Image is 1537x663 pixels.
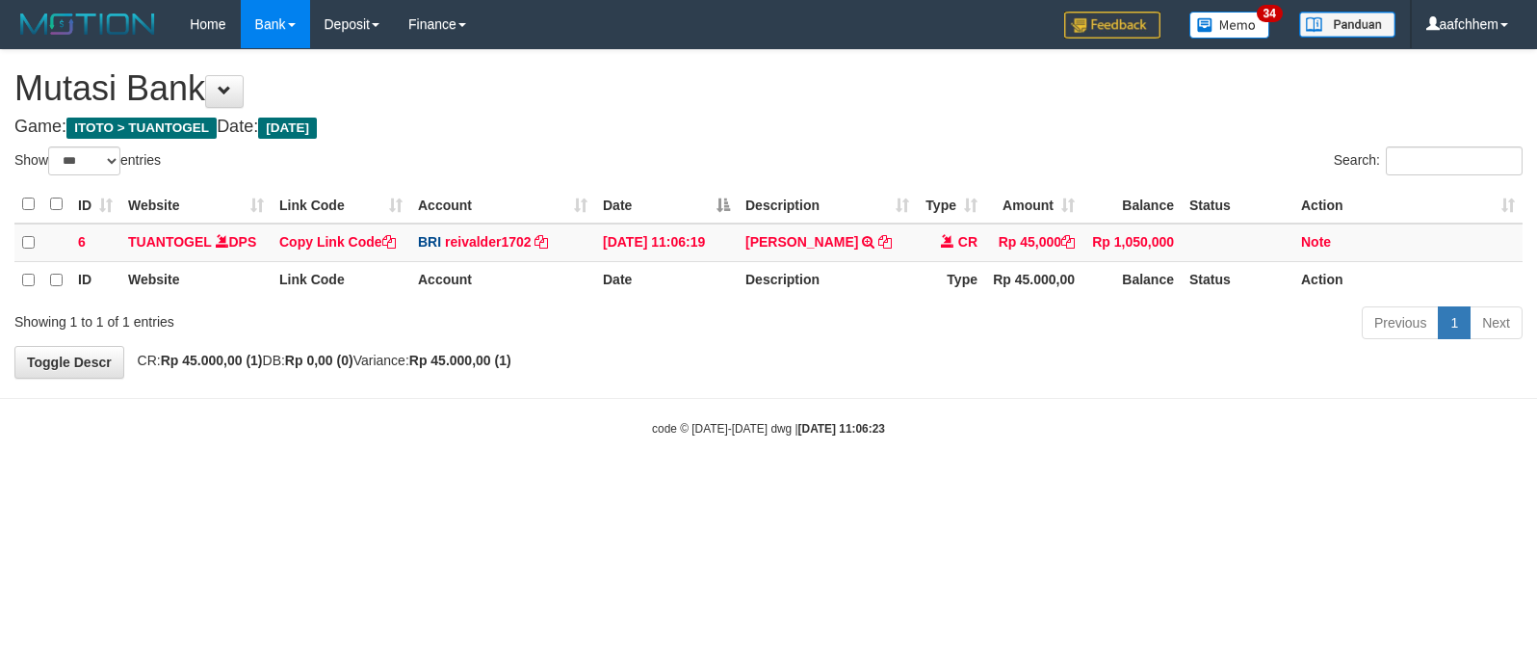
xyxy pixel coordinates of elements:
a: reivalder1702 [445,234,532,250]
div: Showing 1 to 1 of 1 entries [14,305,626,331]
span: CR [958,234,977,250]
strong: Rp 0,00 (0) [285,353,353,368]
a: Copy Link Code [279,234,396,250]
th: Link Code [272,261,410,299]
th: Account [410,261,595,299]
th: Date: activate to sort column descending [595,186,738,224]
span: CR: DB: Variance: [128,353,511,368]
strong: Rp 45.000,00 (1) [161,353,263,368]
input: Search: [1386,146,1523,175]
span: 6 [78,234,86,250]
a: Toggle Descr [14,346,124,379]
th: Rp 45.000,00 [985,261,1082,299]
th: Amount: activate to sort column ascending [985,186,1082,224]
label: Search: [1334,146,1523,175]
strong: Rp 45.000,00 (1) [409,353,511,368]
a: Copy Rp 45,000 to clipboard [1061,234,1075,250]
th: Website: activate to sort column ascending [120,186,272,224]
td: DPS [120,224,272,262]
th: Link Code: activate to sort column ascending [272,186,410,224]
img: panduan.png [1299,12,1395,38]
td: Rp 1,050,000 [1082,224,1182,262]
th: Account: activate to sort column ascending [410,186,595,224]
th: Website [120,261,272,299]
th: ID: activate to sort column ascending [70,186,120,224]
a: 1 [1438,306,1471,339]
a: TUANTOGEL [128,234,212,250]
th: Balance [1082,261,1182,299]
th: Date [595,261,738,299]
th: Description: activate to sort column ascending [738,186,917,224]
a: Next [1470,306,1523,339]
small: code © [DATE]-[DATE] dwg | [652,422,885,436]
span: ITOTO > TUANTOGEL [66,118,217,139]
th: Status [1182,261,1293,299]
th: Action: activate to sort column ascending [1293,186,1523,224]
span: BRI [418,234,441,250]
th: Action [1293,261,1523,299]
th: Balance [1082,186,1182,224]
th: Status [1182,186,1293,224]
td: Rp 45,000 [985,224,1082,262]
th: Type: activate to sort column ascending [917,186,985,224]
h1: Mutasi Bank [14,69,1523,108]
a: [PERSON_NAME] [745,234,858,250]
label: Show entries [14,146,161,175]
h4: Game: Date: [14,118,1523,137]
a: Previous [1362,306,1439,339]
a: Copy reivalder1702 to clipboard [534,234,548,250]
th: Type [917,261,985,299]
span: 34 [1257,5,1283,22]
select: Showentries [48,146,120,175]
a: Copy SAMUEL MASAN W to clipboard [878,234,892,250]
th: Description [738,261,917,299]
th: ID [70,261,120,299]
img: Button%20Memo.svg [1189,12,1270,39]
img: MOTION_logo.png [14,10,161,39]
strong: [DATE] 11:06:23 [798,422,885,436]
a: Note [1301,234,1331,250]
td: [DATE] 11:06:19 [595,224,738,262]
span: [DATE] [258,118,317,139]
img: Feedback.jpg [1064,12,1160,39]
